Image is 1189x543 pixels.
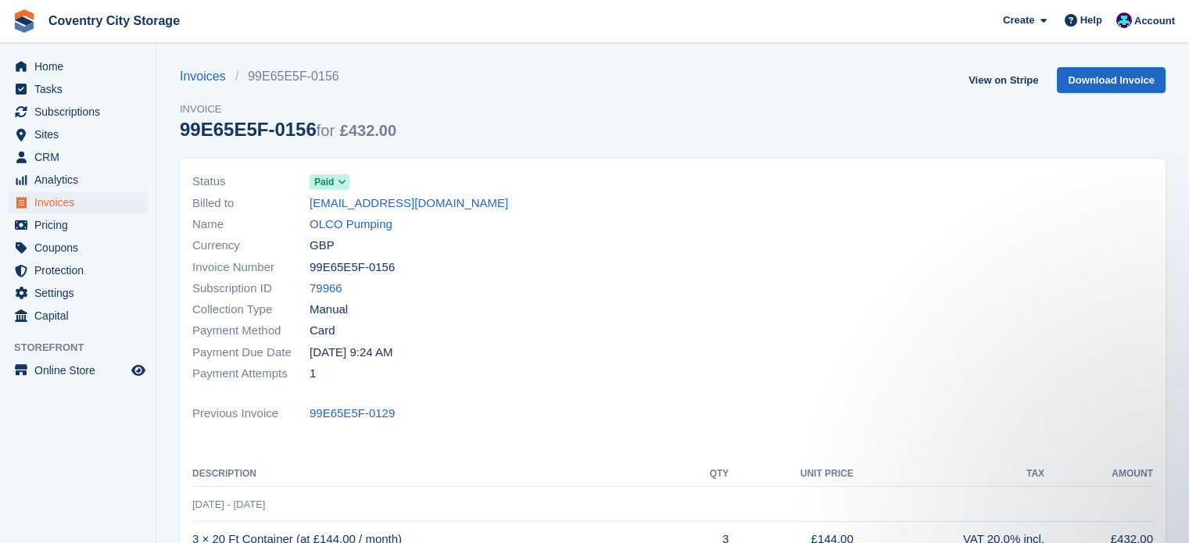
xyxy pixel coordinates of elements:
a: menu [8,282,148,304]
span: Collection Type [192,301,310,319]
span: Capital [34,305,128,327]
img: Michael Doherty [1116,13,1132,28]
span: Currency [192,237,310,255]
a: menu [8,214,148,236]
span: Billed to [192,195,310,213]
span: [DATE] - [DATE] [192,498,265,510]
span: for [317,122,335,139]
span: 1 [310,365,316,383]
a: Invoices [180,67,235,86]
th: Description [192,462,684,487]
a: menu [8,169,148,191]
span: Invoice [180,102,396,117]
span: £432.00 [340,122,396,139]
span: Analytics [34,169,128,191]
span: GBP [310,237,335,255]
a: Coventry City Storage [42,8,186,34]
span: Protection [34,259,128,281]
span: Help [1080,13,1102,28]
span: Tasks [34,78,128,100]
span: Subscription ID [192,280,310,298]
a: 79966 [310,280,342,298]
th: Unit Price [729,462,853,487]
nav: breadcrumbs [180,67,396,86]
span: Storefront [14,340,156,355]
time: 2025-09-02 08:24:52 UTC [310,344,392,362]
span: Subscriptions [34,101,128,123]
span: Card [310,322,335,340]
a: menu [8,259,148,281]
span: Previous Invoice [192,405,310,423]
a: menu [8,359,148,381]
a: menu [8,55,148,77]
a: [EMAIL_ADDRESS][DOMAIN_NAME] [310,195,508,213]
span: Settings [34,282,128,304]
span: 99E65E5F-0156 [310,259,395,277]
a: menu [8,101,148,123]
span: Coupons [34,237,128,259]
a: menu [8,146,148,168]
a: menu [8,237,148,259]
a: Preview store [129,361,148,380]
span: Payment Due Date [192,344,310,362]
span: Create [1003,13,1034,28]
span: Sites [34,123,128,145]
th: Amount [1044,462,1153,487]
a: OLCO Pumping [310,216,392,234]
div: 99E65E5F-0156 [180,119,396,140]
th: Tax [854,462,1044,487]
a: Download Invoice [1057,67,1166,93]
span: Status [192,173,310,191]
span: Payment Method [192,322,310,340]
span: Account [1134,13,1175,29]
span: Paid [314,175,334,189]
a: menu [8,123,148,145]
span: CRM [34,146,128,168]
a: menu [8,305,148,327]
span: Invoices [34,191,128,213]
span: Payment Attempts [192,365,310,383]
a: 99E65E5F-0129 [310,405,395,423]
a: menu [8,78,148,100]
span: Home [34,55,128,77]
span: Online Store [34,359,128,381]
span: Invoice Number [192,259,310,277]
th: QTY [684,462,729,487]
a: menu [8,191,148,213]
a: View on Stripe [962,67,1044,93]
span: Manual [310,301,348,319]
span: Pricing [34,214,128,236]
span: Name [192,216,310,234]
img: stora-icon-8386f47178a22dfd0bd8f6a31ec36ba5ce8667c1dd55bd0f319d3a0aa187defe.svg [13,9,36,33]
a: Paid [310,173,349,191]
